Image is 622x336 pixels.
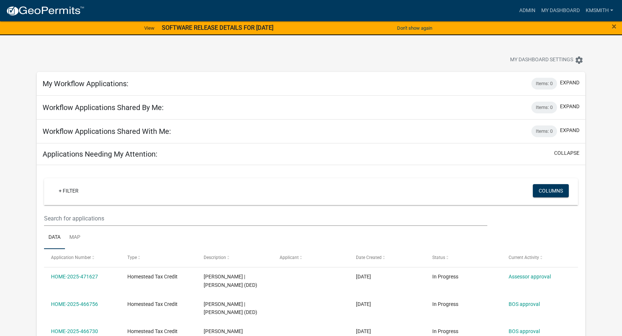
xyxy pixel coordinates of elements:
button: Columns [533,184,569,197]
datatable-header-cell: Application Number [44,249,120,267]
span: 08/20/2025 [356,328,371,334]
span: Current Activity [509,255,539,260]
a: Admin [516,4,538,18]
span: Sieren, Andrew | Sieren, Jessica (DED) [204,301,257,315]
button: collapse [554,149,579,157]
a: View [141,22,157,34]
button: expand [560,79,579,87]
div: Items: 0 [531,125,557,137]
datatable-header-cell: Date Created [349,249,425,267]
a: kmsmith [583,4,616,18]
span: Homestead Tax Credit [127,274,178,280]
a: Map [65,226,85,249]
button: Don't show again [394,22,435,34]
h5: Applications Needing My Attention: [43,150,157,158]
a: BOS approval [509,328,540,334]
button: My Dashboard Settingssettings [504,53,589,67]
span: 08/31/2025 [356,274,371,280]
datatable-header-cell: Status [425,249,502,267]
span: Status [432,255,445,260]
input: Search for applications [44,211,487,226]
h5: My Workflow Applications: [43,79,128,88]
a: Data [44,226,65,249]
datatable-header-cell: Current Activity [502,249,578,267]
div: Items: 0 [531,102,557,113]
span: In Progress [432,328,458,334]
span: My Dashboard Settings [510,56,573,65]
span: Description [204,255,226,260]
datatable-header-cell: Applicant [273,249,349,267]
span: Binnebose, Andrea | Binnebose, Shawn (DED) [204,274,257,288]
div: Items: 0 [531,78,557,90]
span: Homestead Tax Credit [127,328,178,334]
span: In Progress [432,274,458,280]
span: Date Created [356,255,382,260]
a: HOME-2025-466730 [51,328,98,334]
span: 08/20/2025 [356,301,371,307]
strong: SOFTWARE RELEASE DETAILS FOR [DATE] [162,24,273,31]
span: Applicant [280,255,299,260]
a: HOME-2025-466756 [51,301,98,307]
span: Type [127,255,137,260]
button: expand [560,103,579,110]
i: settings [575,56,583,65]
a: + Filter [53,184,84,197]
span: × [612,21,616,32]
a: Assessor approval [509,274,551,280]
a: My Dashboard [538,4,583,18]
h5: Workflow Applications Shared By Me: [43,103,164,112]
a: BOS approval [509,301,540,307]
h5: Workflow Applications Shared With Me: [43,127,171,136]
button: Close [612,22,616,31]
span: Application Number [51,255,91,260]
button: expand [560,127,579,134]
span: In Progress [432,301,458,307]
datatable-header-cell: Type [120,249,197,267]
datatable-header-cell: Description [196,249,273,267]
span: Homestead Tax Credit [127,301,178,307]
a: HOME-2025-471627 [51,274,98,280]
span: Carlson, Jocelyn [204,328,243,334]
